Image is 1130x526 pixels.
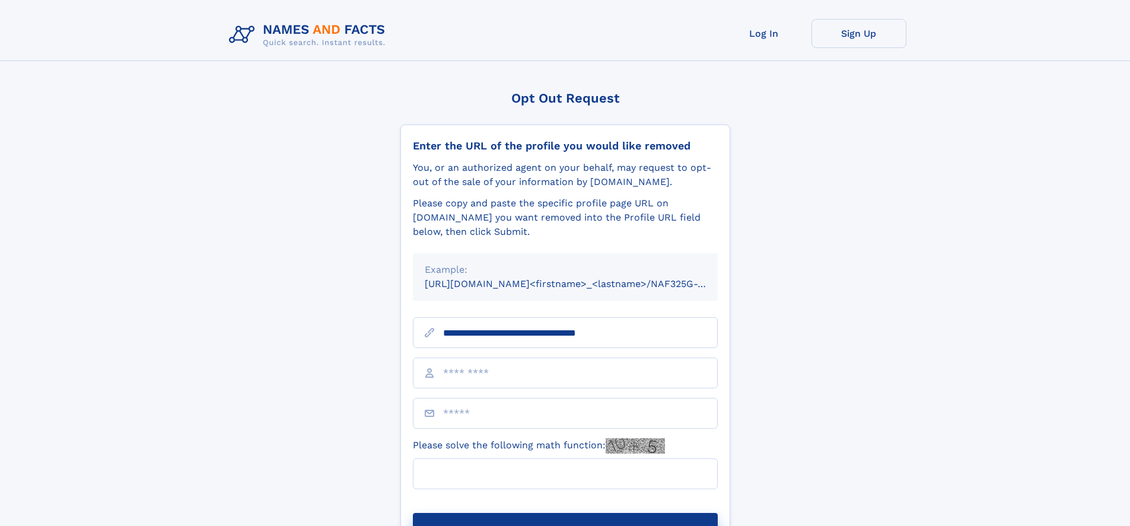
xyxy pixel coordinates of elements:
div: Example: [425,263,706,277]
a: Sign Up [811,19,906,48]
a: Log In [717,19,811,48]
img: Logo Names and Facts [224,19,395,51]
div: You, or an authorized agent on your behalf, may request to opt-out of the sale of your informatio... [413,161,718,189]
div: Please copy and paste the specific profile page URL on [DOMAIN_NAME] you want removed into the Pr... [413,196,718,239]
div: Enter the URL of the profile you would like removed [413,139,718,152]
label: Please solve the following math function: [413,438,665,454]
div: Opt Out Request [400,91,730,106]
small: [URL][DOMAIN_NAME]<firstname>_<lastname>/NAF325G-xxxxxxxx [425,278,740,289]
